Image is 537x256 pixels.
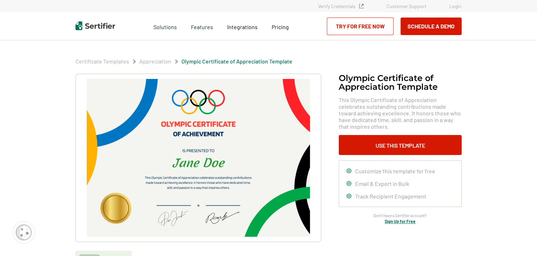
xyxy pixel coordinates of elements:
[16,224,32,240] img: Cookie Popup Icon
[75,58,292,65] div: Breadcrumb
[272,23,289,30] span: Pricing
[153,22,177,31] span: Solutions
[355,168,435,174] span: Customize this template for free
[191,22,213,31] span: Features
[449,3,462,9] a: Login
[75,21,115,30] img: Sertifier | Digital Credentialing Platform
[181,58,292,65] a: Olympic Certificate of Appreciation​ Template
[318,3,364,9] a: Verify Credentials
[400,18,462,35] button: Schedule a Demo
[355,180,409,187] span: Email & Export in Bulk
[139,58,171,65] a: Appreciation
[339,74,462,91] h1: Olympic Certificate of Appreciation​ Template
[502,222,537,256] iframe: Chat Widget
[227,23,258,30] span: Integrations
[227,22,258,31] a: Integrations
[373,212,427,219] span: Don’t have a Sertifier account?
[272,22,289,31] a: Pricing
[75,58,129,65] a: Certificate Templates
[339,135,462,155] button: Use This Template
[359,4,364,8] img: Verified
[87,79,310,237] img: Olympic Certificate of Appreciation​ Template
[327,18,393,35] a: Try for Free Now
[385,219,416,224] a: Sign Up for Free
[339,96,462,130] span: This Olympic Certificate of Appreciation celebrates outstanding contributions made toward achievi...
[386,3,426,9] a: Customer Support
[355,193,426,200] span: Track Recipient Engagement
